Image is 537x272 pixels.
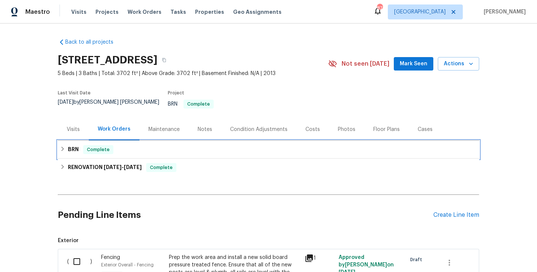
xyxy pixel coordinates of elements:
span: Mark Seen [400,59,427,69]
span: [PERSON_NAME] [481,8,526,16]
div: 1 [305,254,334,263]
div: RENOVATION [DATE]-[DATE]Complete [58,159,479,176]
h6: RENOVATION [68,163,142,172]
div: Maintenance [148,126,180,133]
div: Floor Plans [373,126,400,133]
span: - [104,165,142,170]
span: BRN [168,101,214,107]
span: [GEOGRAPHIC_DATA] [394,8,446,16]
h6: BRN [68,145,79,154]
div: 87 [377,4,382,12]
h2: [STREET_ADDRESS] [58,56,157,64]
span: Complete [147,164,176,171]
div: Create Line Item [433,212,479,219]
span: Complete [184,102,213,106]
button: Mark Seen [394,57,433,71]
span: Maestro [25,8,50,16]
span: Fencing [101,255,120,260]
div: BRN Complete [58,141,479,159]
h2: Pending Line Items [58,198,433,232]
span: Draft [410,256,425,263]
span: Complete [84,146,113,153]
span: 5 Beds | 3 Baths | Total: 3702 ft² | Above Grade: 3702 ft² | Basement Finished: N/A | 2013 [58,70,328,77]
div: Costs [305,126,320,133]
div: Visits [67,126,80,133]
span: Actions [444,59,473,69]
span: Exterior Overall - Fencing [101,263,154,267]
span: Work Orders [128,8,161,16]
button: Actions [438,57,479,71]
span: Geo Assignments [233,8,282,16]
div: Condition Adjustments [230,126,288,133]
span: [DATE] [58,100,73,105]
span: Not seen [DATE] [342,60,389,68]
div: Cases [418,126,433,133]
div: by [PERSON_NAME] [PERSON_NAME] [58,100,168,114]
span: Projects [95,8,119,16]
span: [DATE] [124,165,142,170]
span: Last Visit Date [58,91,91,95]
div: Photos [338,126,355,133]
span: Exterior [58,237,479,244]
a: Back to all projects [58,38,129,46]
span: Tasks [170,9,186,15]
div: Work Orders [98,125,131,133]
span: Project [168,91,184,95]
span: Visits [71,8,87,16]
div: Notes [198,126,212,133]
button: Copy Address [157,53,171,67]
span: Properties [195,8,224,16]
span: [DATE] [104,165,122,170]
